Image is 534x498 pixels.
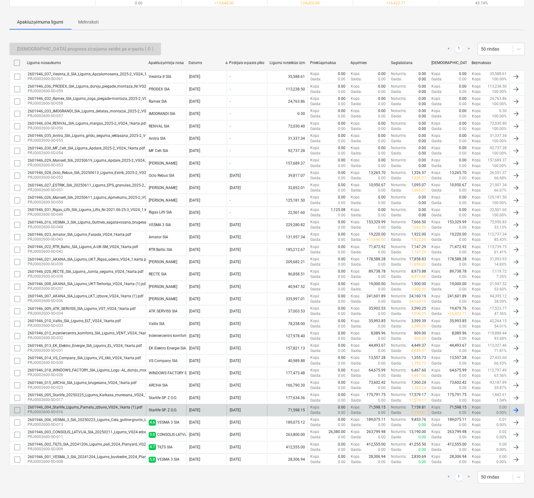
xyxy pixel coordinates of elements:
[310,121,320,126] p: Kopā :
[378,71,386,77] p: 0.00
[338,158,345,163] p: 0.00
[391,108,406,114] p: Noturēts :
[391,158,406,163] p: Noturēts :
[189,149,200,153] div: [DATE]
[431,133,441,138] p: Kopā :
[267,343,307,354] div: 157,821.13
[490,121,507,126] p: 72,030.40
[267,96,307,107] div: 24,763.86
[189,136,200,141] div: [DATE]
[229,173,240,178] div: [DATE]
[350,138,361,144] p: Gaida :
[28,109,170,113] div: 2601946_033_IMOGRANDI_SIA_Ligums_detalas_montazai_2025-2_VG24_1karta.pdf
[149,161,177,165] div: Mansell SIA
[338,114,345,119] p: 0.00
[229,111,230,116] div: -
[28,138,172,143] p: PRJ0002600-SO-055
[391,77,402,82] p: Gaida :
[338,151,345,156] p: 0.00
[28,101,171,106] p: PRJ0002600-SO-058
[149,99,167,104] div: Ramex SIA
[391,121,406,126] p: Noturēts :
[28,171,168,175] div: 2601946_028_Octo_Rebus_SIA_20250613_Ligums_Estrik_2025-2_VG24_1karta.pdf
[431,121,441,126] p: Kopā :
[267,294,307,304] div: 335,997.01
[338,96,345,101] p: 0.00
[350,108,360,114] p: Kopā :
[419,71,426,77] p: 0.00
[338,121,345,126] p: 0.00
[378,126,386,132] p: 0.00
[267,121,307,132] div: 72,030.40
[411,182,426,188] p: 1,095.07
[391,188,402,193] p: Gaida :
[229,99,230,104] div: -
[229,136,230,141] div: -
[310,188,321,193] p: Gaida :
[465,45,473,53] a: Next page
[492,77,507,82] p: 100.00%
[488,158,507,163] p: 157,689.37
[459,126,466,132] p: 0.00
[310,151,321,156] p: Gaida :
[78,19,99,25] p: Melnraksti
[350,71,360,77] p: Kopā :
[338,176,345,181] p: 0.00
[350,61,386,65] div: Apņēmies
[419,158,426,163] p: 0.00
[338,101,345,107] p: 0.00
[267,380,307,391] div: 166,790.30
[338,89,345,95] p: 0.00
[28,76,162,82] p: PRJ0002600-SO-061
[296,1,324,6] p: 124,420.89
[229,87,230,91] div: -
[459,96,466,101] p: 0.00
[189,87,200,91] div: [DATE]
[189,74,200,79] div: [DATE]
[267,355,307,366] div: 40,989.88
[492,163,507,169] p: 100.00%
[378,138,386,144] p: 0.00
[419,151,426,156] p: 0.00
[149,149,168,153] div: MF Celt SIA
[503,468,534,498] iframe: Chat Widget
[488,84,507,89] p: 113,238.50
[449,170,466,176] p: 13,265.70
[338,108,345,114] p: 0.00
[431,151,442,156] p: Gaida :
[431,126,442,132] p: Gaida :
[267,417,307,428] div: 189,075.12
[492,151,507,156] p: 100.00%
[431,138,442,144] p: Gaida :
[472,163,481,169] p: Kopā :
[267,207,307,218] div: 22,501.60
[378,89,386,95] p: 0.00
[28,150,145,156] p: PRJ0002600-SO-054
[459,145,466,151] p: 0.00
[189,61,224,65] div: Datums
[267,405,307,415] div: 71,598.15
[391,151,402,156] p: Gaida :
[267,219,307,230] div: 229,280.82
[338,188,345,193] p: 0.00
[459,108,466,114] p: 0.00
[472,138,481,144] p: Kopā :
[472,170,481,176] p: Kopā :
[378,114,386,119] p: 0.00
[350,89,361,95] p: Gaida :
[431,71,441,77] p: Kopā :
[338,182,345,188] p: 0.00
[411,188,426,193] p: 1,095.07
[431,158,441,163] p: Kopā :
[310,84,320,89] p: Kopā :
[455,473,462,481] a: Page 1 is your current page
[459,77,466,82] p: 0.00
[267,145,307,156] div: 92,737.28
[378,121,386,126] p: 0.00
[350,151,361,156] p: Gaida :
[378,188,386,193] p: 0.00
[350,114,361,119] p: Gaida :
[431,84,441,89] p: Kopā :
[431,114,442,119] p: Gaida :
[459,89,466,95] p: 0.00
